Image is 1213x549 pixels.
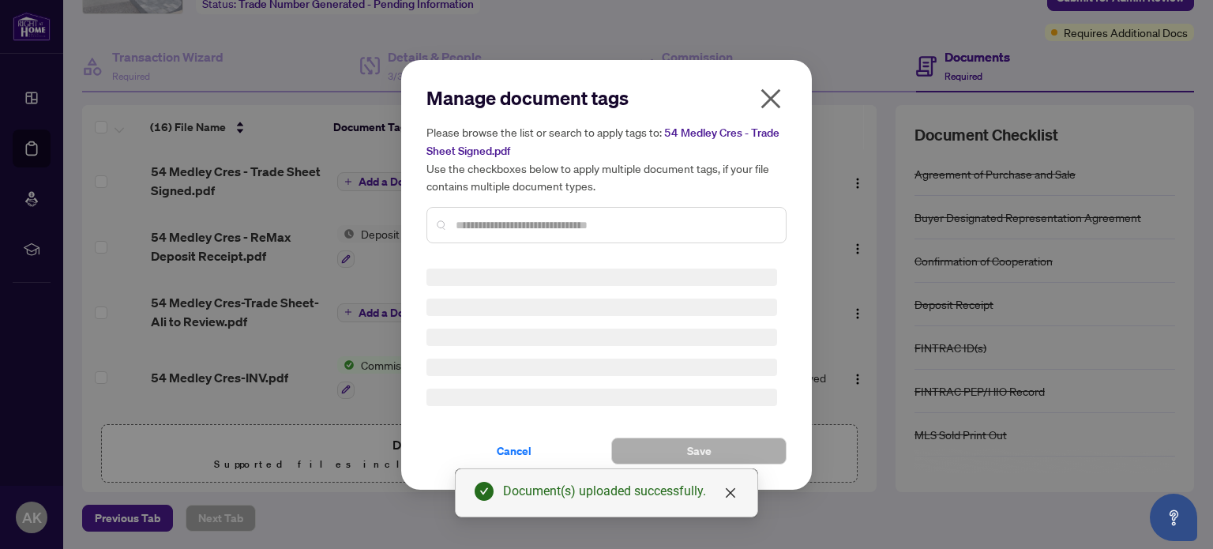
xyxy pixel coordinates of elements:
span: check-circle [475,482,494,501]
button: Open asap [1150,494,1197,541]
span: close [724,487,737,499]
span: close [758,86,783,111]
h2: Manage document tags [426,85,787,111]
span: 54 Medley Cres - Trade Sheet Signed.pdf [426,126,779,158]
a: Close [722,484,739,502]
div: Document(s) uploaded successfully. [503,482,738,501]
button: Save [611,438,787,464]
button: Cancel [426,438,602,464]
span: Cancel [497,438,531,464]
h5: Please browse the list or search to apply tags to: Use the checkboxes below to apply multiple doc... [426,123,787,194]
